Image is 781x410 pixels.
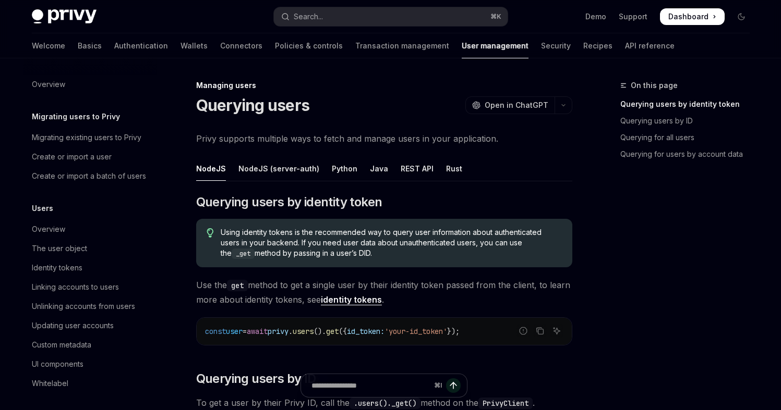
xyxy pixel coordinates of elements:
img: dark logo [32,9,97,24]
a: Querying for users by account data [620,146,758,163]
h5: Migrating users to Privy [32,110,120,123]
button: Copy the contents from the code block [533,324,547,338]
a: API reference [625,33,675,58]
svg: Tip [207,228,214,238]
span: Use the method to get a single user by their identity token passed from the client, to learn more... [196,278,572,307]
a: Querying users by identity token [620,96,758,113]
span: ({ [339,327,347,336]
a: Create or import a batch of users [23,167,157,185]
a: The user object [23,239,157,258]
code: _get [232,249,255,259]
a: Welcome [32,33,65,58]
span: id_token: [347,327,385,336]
a: Basics [78,33,102,58]
span: (). [314,327,326,336]
button: Report incorrect code [516,324,530,338]
button: Open search [274,7,508,26]
div: Overview [32,78,65,91]
span: get [326,327,339,336]
div: Search... [294,10,323,23]
button: Toggle dark mode [733,8,750,25]
div: The user object [32,242,87,255]
button: Open in ChatGPT [465,96,555,114]
span: Querying users by ID [196,370,316,387]
div: Custom metadata [32,339,91,351]
span: privy [268,327,289,336]
div: Unlinking accounts from users [32,300,135,313]
span: user [226,327,243,336]
div: Migrating existing users to Privy [32,131,141,144]
span: Querying users by identity token [196,194,382,210]
a: Overview [23,75,157,94]
a: Whitelabel [23,374,157,393]
a: Linking accounts to users [23,278,157,296]
a: Policies & controls [275,33,343,58]
a: Identity tokens [23,258,157,277]
a: Authentication [114,33,168,58]
button: Ask AI [550,324,563,338]
div: Rust [446,156,462,181]
a: identity tokens [321,294,382,305]
a: Create or import a user [23,147,157,166]
h5: Users [32,202,53,215]
div: Linking accounts to users [32,281,119,293]
span: . [289,327,293,336]
a: Custom metadata [23,336,157,354]
a: Wallets [181,33,208,58]
a: User management [462,33,528,58]
a: Demo [585,11,606,22]
span: 'your-id_token' [385,327,447,336]
a: Unlinking accounts from users [23,297,157,316]
div: Overview [32,223,65,235]
a: Querying for all users [620,129,758,146]
div: REST API [401,156,434,181]
div: Updating user accounts [32,319,114,332]
a: Dashboard [660,8,725,25]
div: Python [332,156,357,181]
a: Security [541,33,571,58]
span: const [205,327,226,336]
a: Overview [23,220,157,239]
span: Privy supports multiple ways to fetch and manage users in your application. [196,131,572,146]
span: users [293,327,314,336]
a: Support [619,11,647,22]
input: Ask a question... [311,374,430,397]
span: = [243,327,247,336]
span: Using identity tokens is the recommended way to query user information about authenticated users ... [221,227,561,259]
div: NodeJS [196,156,226,181]
span: ⌘ K [490,13,501,21]
span: await [247,327,268,336]
a: Querying users by ID [620,113,758,129]
a: Updating user accounts [23,316,157,335]
span: On this page [631,79,678,92]
code: get [227,280,248,291]
div: Managing users [196,80,572,91]
div: Create or import a batch of users [32,170,146,182]
div: Whitelabel [32,377,68,390]
a: Migrating existing users to Privy [23,128,157,147]
button: Send message [446,378,461,393]
a: Connectors [220,33,262,58]
div: NodeJS (server-auth) [238,156,319,181]
div: Java [370,156,388,181]
div: UI components [32,358,83,370]
div: Identity tokens [32,262,82,274]
a: UI components [23,355,157,374]
a: Recipes [583,33,612,58]
span: Open in ChatGPT [485,100,548,110]
div: Create or import a user [32,151,112,163]
h1: Querying users [196,96,310,115]
span: }); [447,327,460,336]
a: Transaction management [355,33,449,58]
span: Dashboard [668,11,708,22]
